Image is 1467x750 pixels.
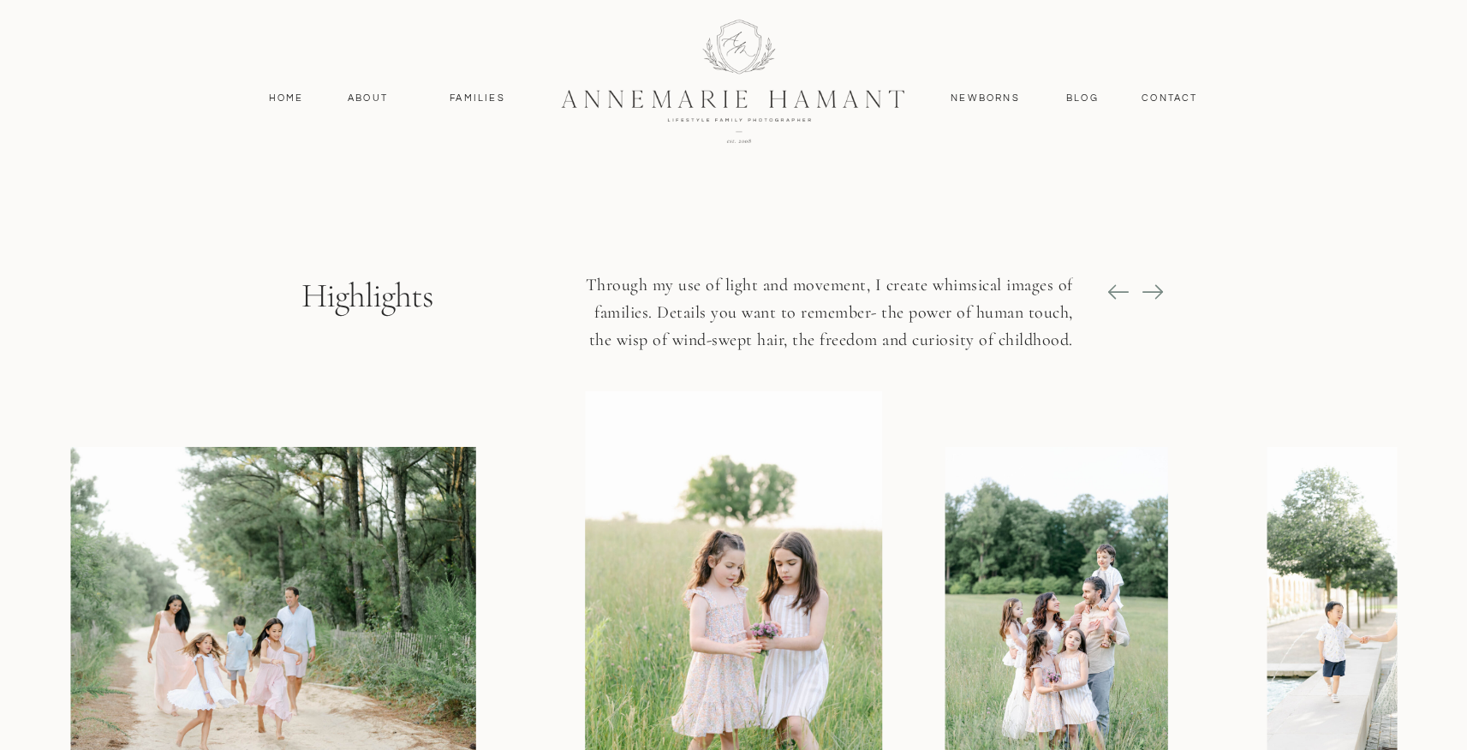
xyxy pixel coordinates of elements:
a: Newborns [945,91,1027,106]
p: Through my use of light and movement, I create whimsical images of families. Details you want to ... [572,271,1073,377]
a: Families [439,91,516,106]
p: Highlights [301,275,497,336]
a: Blog [1063,91,1103,106]
a: Home [261,91,312,106]
a: contact [1133,91,1208,106]
a: About [343,91,393,106]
